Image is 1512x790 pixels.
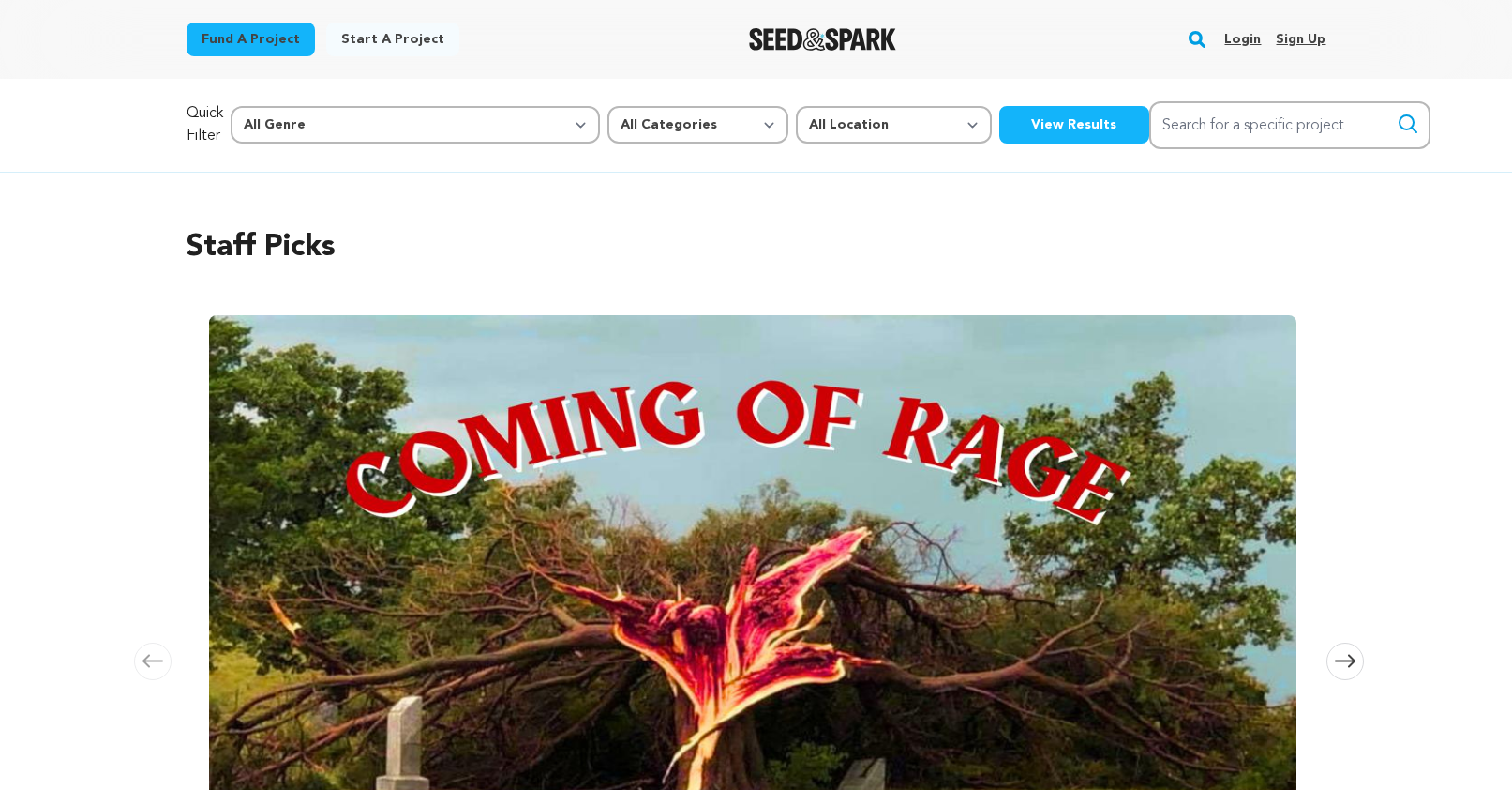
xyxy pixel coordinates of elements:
p: Quick Filter [187,102,223,147]
img: Seed&Spark Logo Dark Mode [749,28,896,51]
input: Search for a specific project [1149,101,1430,149]
a: Login [1224,24,1261,54]
a: Sign up [1276,24,1325,54]
h2: Staff Picks [187,225,1326,270]
a: Fund a project [187,23,315,56]
button: View Results [999,106,1149,144]
a: Seed&Spark Homepage [749,28,896,51]
a: Start a project [326,23,459,56]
